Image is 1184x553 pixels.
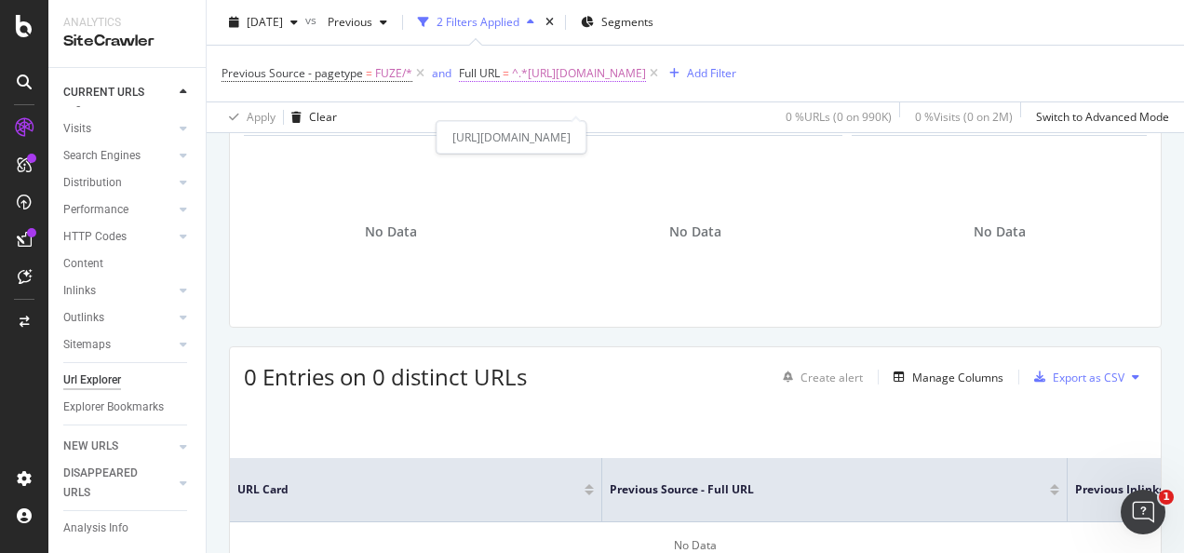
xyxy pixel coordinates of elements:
[63,519,193,538] a: Analysis Info
[786,109,892,125] div: 0 % URLs ( 0 on 990K )
[1159,490,1174,505] span: 1
[63,437,174,456] a: NEW URLS
[63,200,128,220] div: Performance
[503,65,509,81] span: =
[459,65,500,81] span: Full URL
[375,61,412,87] span: FUZE/*
[1027,362,1124,392] button: Export as CSV
[63,146,141,166] div: Search Engines
[63,227,127,247] div: HTTP Codes
[63,83,174,102] a: CURRENT URLS
[915,109,1013,125] div: 0 % Visits ( 0 on 2M )
[63,83,144,102] div: CURRENT URLS
[63,200,174,220] a: Performance
[1121,490,1165,534] iframe: Intercom live chat
[247,109,276,125] div: Apply
[662,62,736,85] button: Add Filter
[974,223,1026,241] span: No Data
[63,227,174,247] a: HTTP Codes
[1036,109,1169,125] div: Switch to Advanced Mode
[63,15,191,31] div: Analytics
[305,12,320,28] span: vs
[1029,102,1169,132] button: Switch to Advanced Mode
[1053,370,1124,385] div: Export as CSV
[63,464,174,503] a: DISAPPEARED URLS
[573,7,661,37] button: Segments
[63,335,111,355] div: Sitemaps
[687,65,736,81] div: Add Filter
[886,366,1003,388] button: Manage Columns
[222,102,276,132] button: Apply
[912,370,1003,385] div: Manage Columns
[63,308,104,328] div: Outlinks
[222,7,305,37] button: [DATE]
[63,398,164,417] div: Explorer Bookmarks
[63,146,174,166] a: Search Engines
[63,173,122,193] div: Distribution
[63,398,193,417] a: Explorer Bookmarks
[63,254,103,274] div: Content
[437,14,519,30] div: 2 Filters Applied
[320,7,395,37] button: Previous
[432,65,451,81] div: and
[365,223,417,241] span: No Data
[512,61,646,87] span: ^.*[URL][DOMAIN_NAME]
[63,464,157,503] div: DISAPPEARED URLS
[437,121,586,154] div: [URL][DOMAIN_NAME]
[244,361,527,392] span: 0 Entries on 0 distinct URLs
[63,173,174,193] a: Distribution
[63,371,121,390] div: Url Explorer
[309,109,337,125] div: Clear
[542,13,558,32] div: times
[320,14,372,30] span: Previous
[63,519,128,538] div: Analysis Info
[410,7,542,37] button: 2 Filters Applied
[669,223,721,241] span: No Data
[366,65,372,81] span: =
[775,362,863,392] button: Create alert
[63,281,96,301] div: Inlinks
[63,119,174,139] a: Visits
[432,64,451,82] button: and
[284,102,337,132] button: Clear
[237,481,580,498] span: URL Card
[63,119,91,139] div: Visits
[63,254,193,274] a: Content
[63,308,174,328] a: Outlinks
[63,335,174,355] a: Sitemaps
[63,31,191,52] div: SiteCrawler
[610,481,1022,498] span: Previous Source - Full URL
[63,437,118,456] div: NEW URLS
[63,281,174,301] a: Inlinks
[801,370,863,385] div: Create alert
[63,371,193,390] a: Url Explorer
[222,65,363,81] span: Previous Source - pagetype
[601,14,653,30] span: Segments
[247,14,283,30] span: 2025 Sep. 14th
